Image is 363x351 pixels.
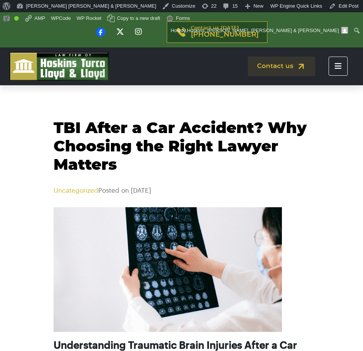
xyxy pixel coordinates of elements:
p: Posted on [DATE] [54,186,310,196]
a: View AMP version [22,12,48,24]
a: WPCode [48,12,74,24]
span: Copy to a new draft [117,12,160,24]
button: Toggle navigation [329,57,348,76]
a: Howdy, [168,24,351,37]
div: Good [14,16,19,21]
a: Uncategorized [54,187,98,194]
a: Contact us [248,57,315,76]
a: Contact us [DATE][PHONE_NUMBER] [167,21,267,43]
span: Hoskins, [PERSON_NAME], [PERSON_NAME] & [PERSON_NAME] [187,28,339,33]
span: Forms [176,12,190,24]
img: logo [10,52,109,81]
h1: TBI After a Car Accident? Why Choosing the Right Lawyer Matters [54,119,310,174]
a: WP Rocket [74,12,104,24]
